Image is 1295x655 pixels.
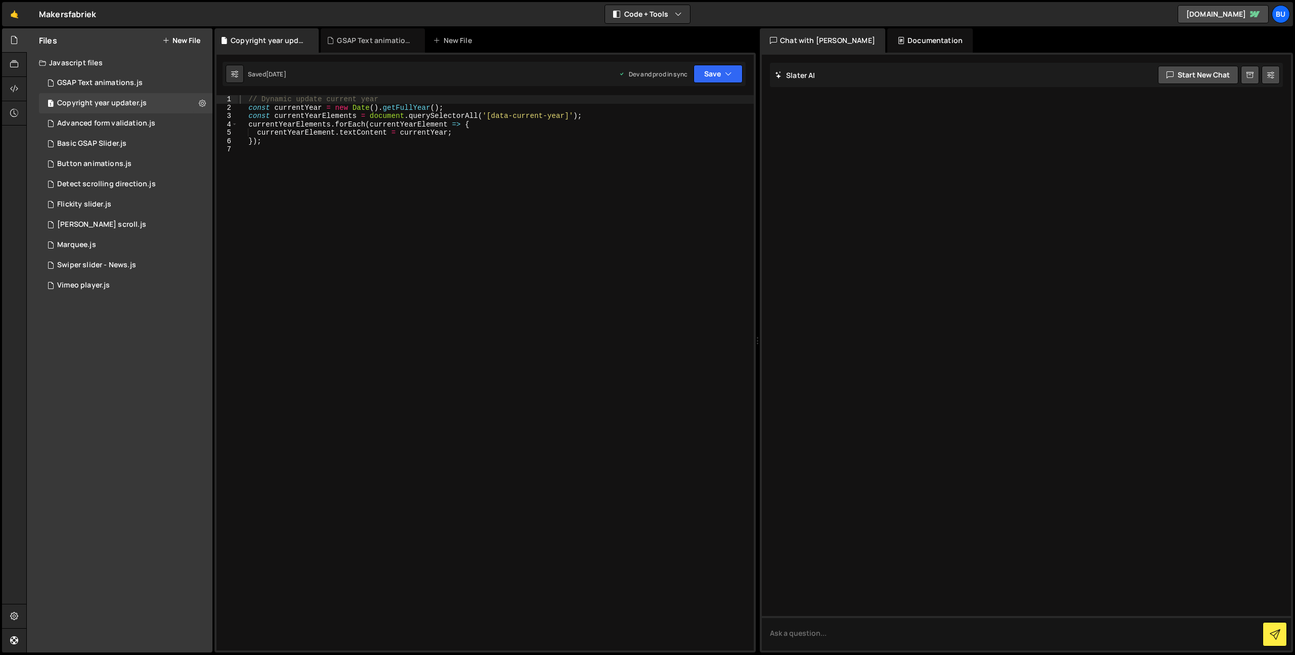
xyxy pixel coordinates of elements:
[48,100,54,108] span: 1
[2,2,27,26] a: 🤙
[39,134,212,154] div: 14579/46142.js
[231,35,307,46] div: Copyright year updater.js
[57,119,155,128] div: Advanced form validation.js
[162,36,200,45] button: New File
[57,261,136,270] div: Swiper slider - News.js
[39,35,57,46] h2: Files
[760,28,885,53] div: Chat with [PERSON_NAME]
[217,120,238,129] div: 4
[1272,5,1290,23] a: Bu
[39,255,212,275] div: 14579/37707.js
[775,70,815,80] h2: Slater AI
[57,78,143,88] div: GSAP Text animations.js
[694,65,743,83] button: Save
[57,139,126,148] div: Basic GSAP Slider.js
[57,240,96,250] div: Marquee.js
[57,180,156,189] div: Detect scrolling direction.js
[39,215,212,235] div: 14579/38522.js
[57,99,147,108] div: Copyright year updater.js
[217,112,238,120] div: 3
[57,159,132,169] div: Button animations.js
[619,70,687,78] div: Dev and prod in sync
[57,220,146,229] div: [PERSON_NAME] scroll.js
[39,174,212,194] div: 14579/37709.js
[217,104,238,112] div: 2
[337,35,413,46] div: GSAP Text animations.js
[266,70,286,78] div: [DATE]
[248,70,286,78] div: Saved
[27,53,212,73] div: Javascript files
[39,194,212,215] div: 14579/37713.js
[217,137,238,146] div: 6
[39,275,212,296] div: 14579/37719.js
[39,113,212,134] div: 14579/37716.js
[1178,5,1269,23] a: [DOMAIN_NAME]
[39,93,212,113] div: 14579/37704.js
[57,281,110,290] div: Vimeo player.js
[39,73,212,93] div: 14579/37710.js
[217,95,238,104] div: 1
[39,8,96,20] div: Makersfabriek
[433,35,476,46] div: New File
[39,154,212,174] div: 14579/37711.js
[887,28,973,53] div: Documentation
[1158,66,1238,84] button: Start new chat
[217,145,238,154] div: 7
[57,200,111,209] div: Flickity slider.js
[217,129,238,137] div: 5
[39,235,212,255] div: 14579/37714.js
[605,5,690,23] button: Code + Tools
